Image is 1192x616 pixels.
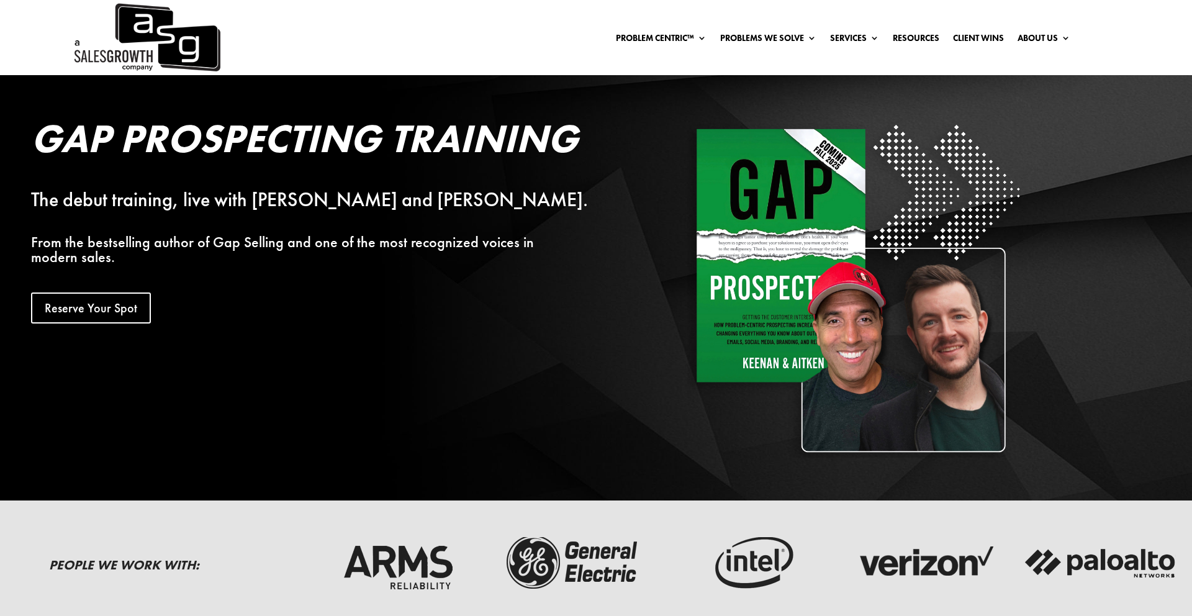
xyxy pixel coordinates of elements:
[687,119,1026,458] img: Square White - Shadow
[31,119,615,165] h2: Gap Prospecting Training
[31,235,615,265] p: From the bestselling author of Gap Selling and one of the most recognized voices in modern sales.
[672,532,827,594] img: intel-logo-dark
[893,34,939,47] a: Resources
[320,532,476,594] img: arms-reliability-logo-dark
[1023,532,1178,594] img: palato-networks-logo-dark
[31,292,151,324] a: Reserve Your Spot
[496,532,651,594] img: ge-logo-dark
[847,532,1003,594] img: verizon-logo-dark
[31,192,615,207] div: The debut training, live with [PERSON_NAME] and [PERSON_NAME].
[953,34,1004,47] a: Client Wins
[720,34,816,47] a: Problems We Solve
[1018,34,1070,47] a: About Us
[830,34,879,47] a: Services
[616,34,707,47] a: Problem Centric™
